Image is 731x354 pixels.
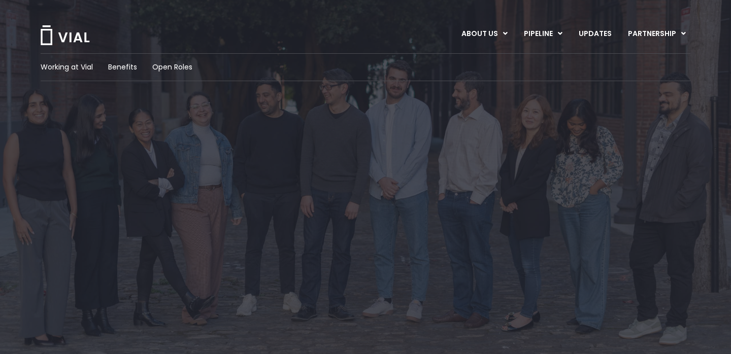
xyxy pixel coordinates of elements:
a: Benefits [108,62,137,73]
a: Open Roles [152,62,192,73]
a: Working at Vial [41,62,93,73]
a: PARTNERSHIPMenu Toggle [620,25,694,43]
a: ABOUT USMenu Toggle [453,25,515,43]
a: UPDATES [571,25,619,43]
img: Vial Logo [40,25,90,45]
a: PIPELINEMenu Toggle [516,25,570,43]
